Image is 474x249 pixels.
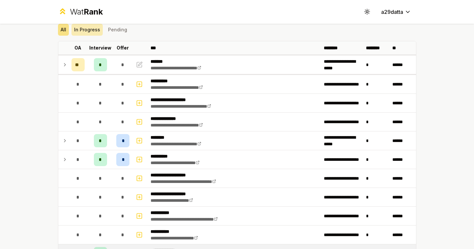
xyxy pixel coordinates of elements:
[89,45,111,51] p: Interview
[58,7,103,17] a: WatRank
[71,24,103,36] button: In Progress
[70,7,103,17] div: Wat
[381,8,403,16] span: a29datta
[84,7,103,17] span: Rank
[376,6,416,18] button: a29datta
[58,24,69,36] button: All
[105,24,130,36] button: Pending
[117,45,129,51] p: Offer
[74,45,81,51] p: OA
